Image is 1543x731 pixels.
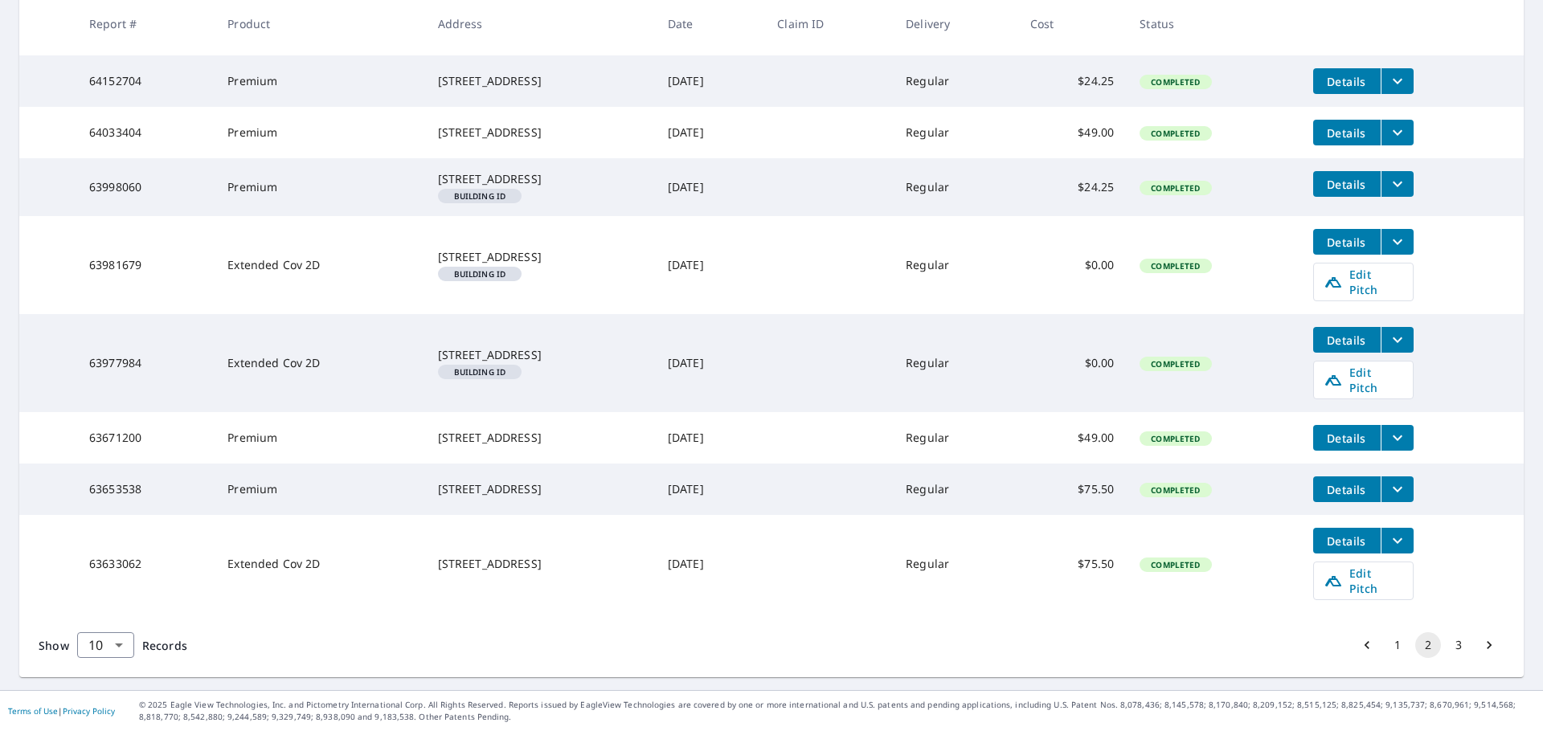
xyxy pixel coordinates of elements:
[1141,128,1209,139] span: Completed
[215,412,424,464] td: Premium
[893,515,1017,613] td: Regular
[1313,361,1414,399] a: Edit Pitch
[215,55,424,107] td: Premium
[76,464,215,515] td: 63653538
[1352,632,1504,658] nav: pagination navigation
[1141,358,1209,370] span: Completed
[1017,55,1127,107] td: $24.25
[1313,68,1381,94] button: detailsBtn-64152704
[655,314,764,412] td: [DATE]
[1381,229,1414,255] button: filesDropdownBtn-63981679
[1323,482,1371,497] span: Details
[1313,476,1381,502] button: detailsBtn-63653538
[1313,425,1381,451] button: detailsBtn-63671200
[1381,476,1414,502] button: filesDropdownBtn-63653538
[1381,120,1414,145] button: filesDropdownBtn-64033404
[76,216,215,314] td: 63981679
[1313,263,1414,301] a: Edit Pitch
[438,430,642,446] div: [STREET_ADDRESS]
[1313,327,1381,353] button: detailsBtn-63977984
[1476,632,1502,658] button: Go to next page
[76,158,215,216] td: 63998060
[215,314,424,412] td: Extended Cov 2D
[1381,327,1414,353] button: filesDropdownBtn-63977984
[215,216,424,314] td: Extended Cov 2D
[39,638,69,653] span: Show
[1354,632,1380,658] button: Go to previous page
[438,171,642,187] div: [STREET_ADDRESS]
[438,481,642,497] div: [STREET_ADDRESS]
[8,705,58,717] a: Terms of Use
[1415,632,1441,658] button: page 2
[1323,125,1371,141] span: Details
[1381,528,1414,553] button: filesDropdownBtn-63633062
[1385,632,1410,658] button: Go to page 1
[1313,171,1381,197] button: detailsBtn-63998060
[76,55,215,107] td: 64152704
[1381,171,1414,197] button: filesDropdownBtn-63998060
[1381,425,1414,451] button: filesDropdownBtn-63671200
[893,216,1017,314] td: Regular
[1313,528,1381,553] button: detailsBtn-63633062
[76,515,215,613] td: 63633062
[1313,562,1414,600] a: Edit Pitch
[1324,365,1403,395] span: Edit Pitch
[1141,559,1209,570] span: Completed
[1141,76,1209,88] span: Completed
[1017,314,1127,412] td: $0.00
[1141,433,1209,444] span: Completed
[655,412,764,464] td: [DATE]
[655,107,764,158] td: [DATE]
[76,314,215,412] td: 63977984
[893,55,1017,107] td: Regular
[454,270,506,278] em: Building ID
[893,314,1017,412] td: Regular
[215,464,424,515] td: Premium
[139,699,1535,723] p: © 2025 Eagle View Technologies, Inc. and Pictometry International Corp. All Rights Reserved. Repo...
[8,706,115,716] p: |
[76,107,215,158] td: 64033404
[438,556,642,572] div: [STREET_ADDRESS]
[893,107,1017,158] td: Regular
[76,412,215,464] td: 63671200
[1017,464,1127,515] td: $75.50
[63,705,115,717] a: Privacy Policy
[438,347,642,363] div: [STREET_ADDRESS]
[1017,216,1127,314] td: $0.00
[1323,533,1371,549] span: Details
[438,249,642,265] div: [STREET_ADDRESS]
[655,464,764,515] td: [DATE]
[142,638,187,653] span: Records
[1017,158,1127,216] td: $24.25
[655,515,764,613] td: [DATE]
[1381,68,1414,94] button: filesDropdownBtn-64152704
[1141,260,1209,272] span: Completed
[454,192,506,200] em: Building ID
[893,158,1017,216] td: Regular
[1323,74,1371,89] span: Details
[215,107,424,158] td: Premium
[893,464,1017,515] td: Regular
[77,632,134,658] div: Show 10 records
[1313,120,1381,145] button: detailsBtn-64033404
[215,515,424,613] td: Extended Cov 2D
[1141,484,1209,496] span: Completed
[1017,412,1127,464] td: $49.00
[438,125,642,141] div: [STREET_ADDRESS]
[1323,431,1371,446] span: Details
[1323,333,1371,348] span: Details
[77,623,134,668] div: 10
[1313,229,1381,255] button: detailsBtn-63981679
[1324,566,1403,596] span: Edit Pitch
[893,412,1017,464] td: Regular
[215,158,424,216] td: Premium
[1323,235,1371,250] span: Details
[1446,632,1471,658] button: Go to page 3
[1017,515,1127,613] td: $75.50
[1017,107,1127,158] td: $49.00
[1323,177,1371,192] span: Details
[1141,182,1209,194] span: Completed
[655,216,764,314] td: [DATE]
[438,73,642,89] div: [STREET_ADDRESS]
[655,158,764,216] td: [DATE]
